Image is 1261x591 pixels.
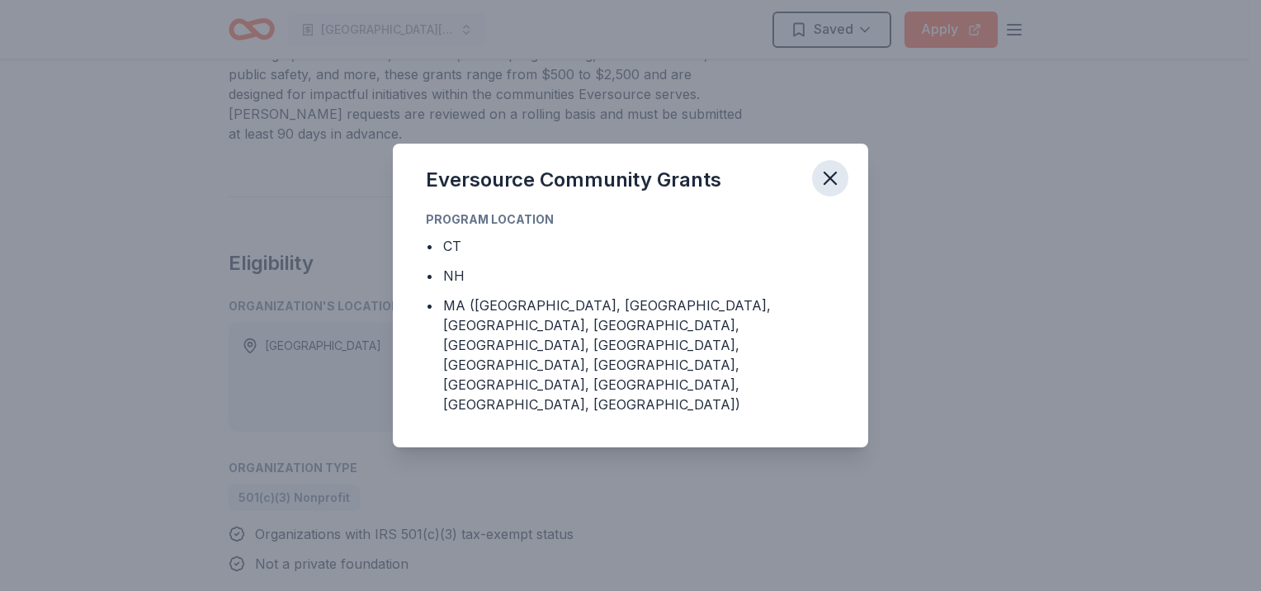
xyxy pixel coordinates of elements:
div: Program Location [426,210,835,229]
div: CT [443,236,461,256]
div: • [426,295,433,315]
div: • [426,236,433,256]
div: • [426,266,433,286]
div: MA ([GEOGRAPHIC_DATA], [GEOGRAPHIC_DATA], [GEOGRAPHIC_DATA], [GEOGRAPHIC_DATA], [GEOGRAPHIC_DATA]... [443,295,835,414]
div: NH [443,266,465,286]
div: Eversource Community Grants [426,167,721,193]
